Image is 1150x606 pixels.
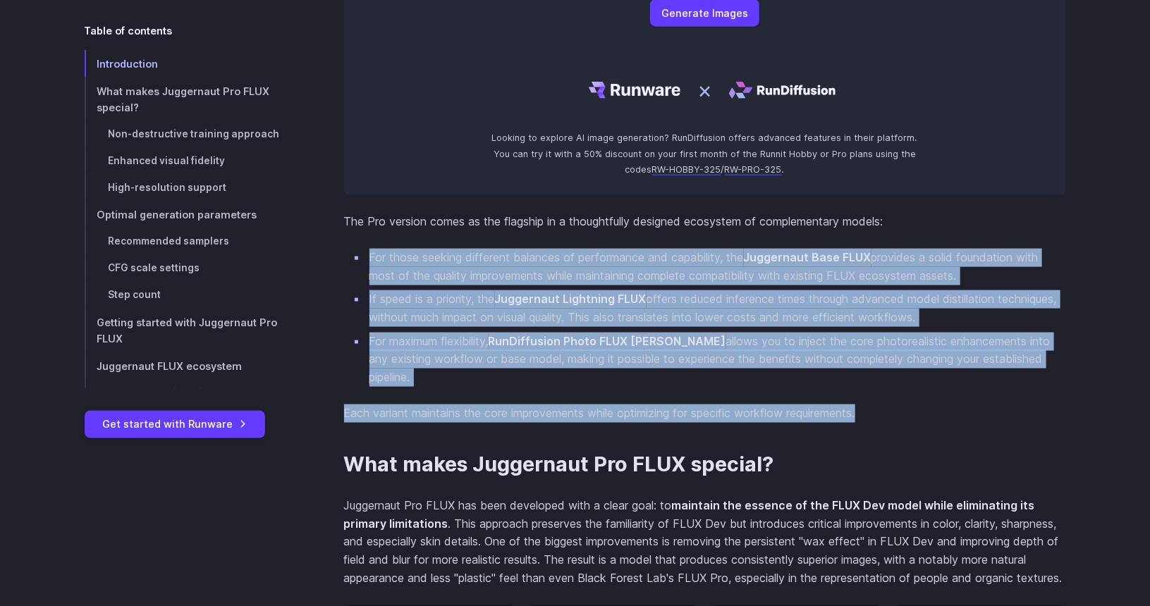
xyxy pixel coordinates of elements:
p: Juggernaut Pro FLUX has been developed with a clear goal: to . This approach preserves the famili... [344,497,1066,588]
span: High-resolution support [109,182,227,193]
a: Juggernaut Lightning FLUX [85,380,299,407]
li: For maximum flexibility, allows you to inject the core photorealistic enhancements into any exist... [367,333,1066,387]
span: Juggernaut Lightning FLUX [109,387,242,398]
span: CFG scale settings [109,262,200,273]
a: Step count [85,282,299,309]
a: RW-PRO-325 [725,164,782,175]
strong: RunDiffusion Photo FLUX [PERSON_NAME] [489,334,726,348]
span: Step count [109,289,161,300]
a: Juggernaut FLUX ecosystem [85,352,299,380]
p: Looking to explore AI image generation? RunDiffusion offers advanced features in their platform. ... [479,130,931,178]
span: × [697,72,712,108]
span: Recommended samplers [109,235,230,247]
a: Recommended samplers [85,228,299,255]
span: Enhanced visual fidelity [109,155,226,166]
span: Table of contents [85,23,173,39]
a: What makes Juggernaut Pro FLUX special? [344,453,774,478]
li: For those seeking different balances of performance and capability, the provides a solid foundati... [367,249,1066,285]
a: Enhanced visual fidelity [85,148,299,175]
span: Juggernaut FLUX ecosystem [97,360,243,372]
a: Get started with Runware [85,411,265,438]
strong: Juggernaut Base FLUX [744,250,871,264]
strong: maintain the essence of the FLUX Dev model while eliminating its primary limitations [344,499,1035,531]
span: Introduction [97,58,159,70]
span: Non-destructive training approach [109,128,280,140]
li: If speed is a priority, the offers reduced inference times through advanced model distillation te... [367,290,1066,326]
p: Each variant maintains the core improvements while optimizing for specific workflow requirements. [344,404,1066,423]
span: Getting started with Juggernaut Pro FLUX [97,316,278,345]
a: What makes Juggernaut Pro FLUX special? [85,78,299,121]
span: Optimal generation parameters [97,209,257,221]
p: The Pro version comes as the flagship in a thoughtfully designed ecosystem of complementary models: [344,213,1066,231]
a: RW-HOBBY-325 [652,164,721,175]
a: Optimal generation parameters [85,201,299,228]
strong: Juggernaut Lightning FLUX [495,292,647,306]
span: What makes Juggernaut Pro FLUX special? [97,85,270,113]
a: CFG scale settings [85,255,299,282]
a: Introduction [85,50,299,78]
a: Getting started with Juggernaut Pro FLUX [85,309,299,352]
a: Non-destructive training approach [85,121,299,148]
a: High-resolution support [85,175,299,202]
